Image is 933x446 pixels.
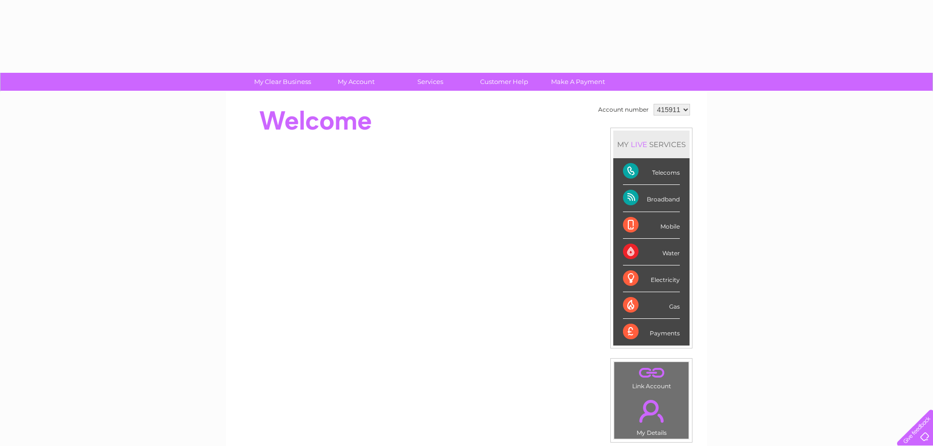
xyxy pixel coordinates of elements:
[623,265,680,292] div: Electricity
[390,73,470,91] a: Services
[617,364,686,381] a: .
[614,392,689,439] td: My Details
[623,319,680,345] div: Payments
[623,185,680,212] div: Broadband
[623,292,680,319] div: Gas
[613,131,690,158] div: MY SERVICES
[629,140,649,149] div: LIVE
[623,239,680,265] div: Water
[614,362,689,392] td: Link Account
[242,73,323,91] a: My Clear Business
[538,73,618,91] a: Make A Payment
[316,73,397,91] a: My Account
[464,73,544,91] a: Customer Help
[623,158,680,185] div: Telecoms
[596,101,651,118] td: Account number
[617,394,686,428] a: .
[623,212,680,239] div: Mobile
